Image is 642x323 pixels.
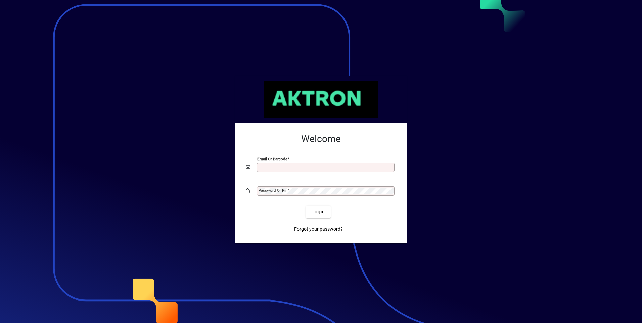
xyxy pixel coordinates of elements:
a: Forgot your password? [291,223,346,235]
span: Login [311,208,325,215]
h2: Welcome [246,133,396,145]
mat-label: Password or Pin [259,188,287,193]
button: Login [306,206,330,218]
mat-label: Email or Barcode [257,156,287,161]
span: Forgot your password? [294,226,343,233]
